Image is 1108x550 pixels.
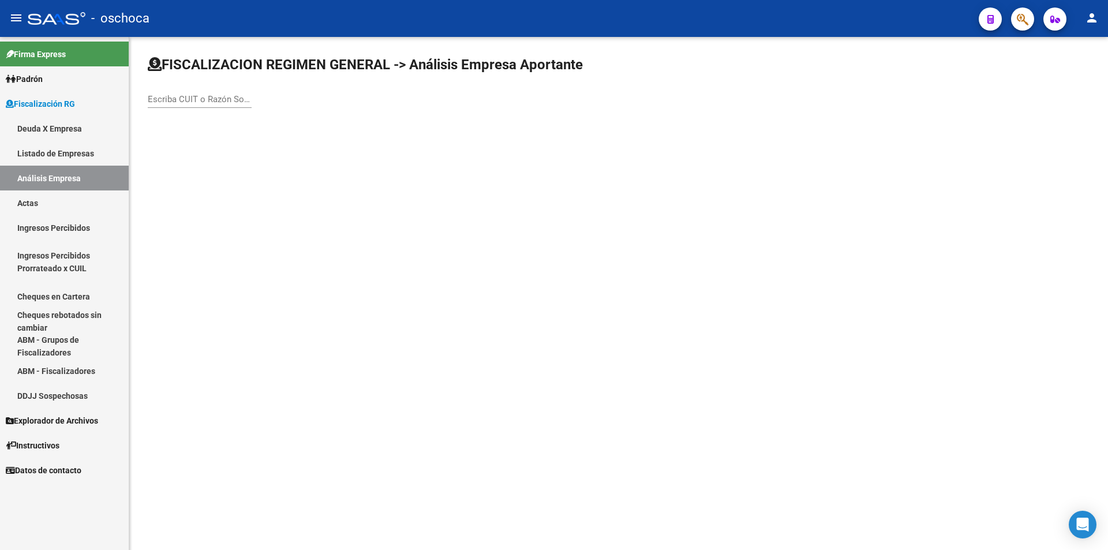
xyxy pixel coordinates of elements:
div: Open Intercom Messenger [1069,511,1096,538]
mat-icon: person [1085,11,1099,25]
span: Fiscalización RG [6,98,75,110]
span: Padrón [6,73,43,85]
span: - oschoca [91,6,149,31]
mat-icon: menu [9,11,23,25]
span: Explorador de Archivos [6,414,98,427]
span: Instructivos [6,439,59,452]
span: Datos de contacto [6,464,81,477]
h1: FISCALIZACION REGIMEN GENERAL -> Análisis Empresa Aportante [148,55,583,74]
span: Firma Express [6,48,66,61]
